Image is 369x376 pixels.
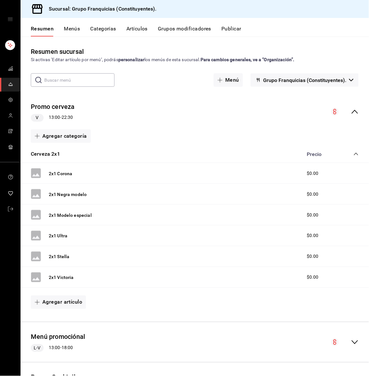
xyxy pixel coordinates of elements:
button: 2x1 Victoria [49,274,74,281]
button: 2x1 Negra modelo [49,191,87,198]
span: V [33,114,41,121]
div: Resumen sucursal [31,47,84,56]
button: Publicar [221,26,241,37]
span: $0.00 [307,253,319,260]
div: navigation tabs [31,26,369,37]
div: Precio [300,151,341,157]
span: Grupo Franquicias (Constituyentes). [263,77,347,83]
button: Categorías [90,26,116,37]
button: Menús [64,26,80,37]
button: 2x1 Corona [49,170,73,177]
button: Menú [214,73,243,87]
button: Artículos [126,26,148,37]
span: $0.00 [307,274,319,281]
button: Promo cerveza [31,102,75,111]
span: $0.00 [307,191,319,198]
h3: Sucursal: Grupo Franquicias (Constituyentes). [44,5,157,13]
span: $0.00 [307,170,319,177]
span: $0.00 [307,212,319,218]
button: Grupos modificadores [158,26,211,37]
button: open drawer [8,17,13,22]
div: 13:00 - 18:00 [31,344,85,352]
div: collapse-menu-row [21,327,369,357]
strong: Para cambios generales, ve a “Organización”. [201,57,295,62]
input: Buscar menú [44,74,115,86]
strong: personalizar [118,57,145,62]
button: Grupo Franquicias (Constituyentes). [251,73,359,87]
span: L-V [31,345,43,352]
div: 13:00 - 22:30 [31,114,75,122]
div: Si activas ‘Editar artículo por menú’, podrás los menús de esta sucursal. [31,56,359,63]
button: collapse-category-row [354,151,359,157]
button: Menú promociónal [31,332,85,342]
button: Agregar artículo [31,296,86,309]
span: $0.00 [307,233,319,239]
div: collapse-menu-row [21,97,369,127]
button: 2x1 Stella [49,254,70,260]
button: 2x1 Ultra [49,233,67,239]
button: Cerveza 2x1 [31,151,60,158]
button: Resumen [31,26,54,37]
button: Agregar categoría [31,129,91,143]
button: 2x1 Modelo especial [49,212,92,218]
